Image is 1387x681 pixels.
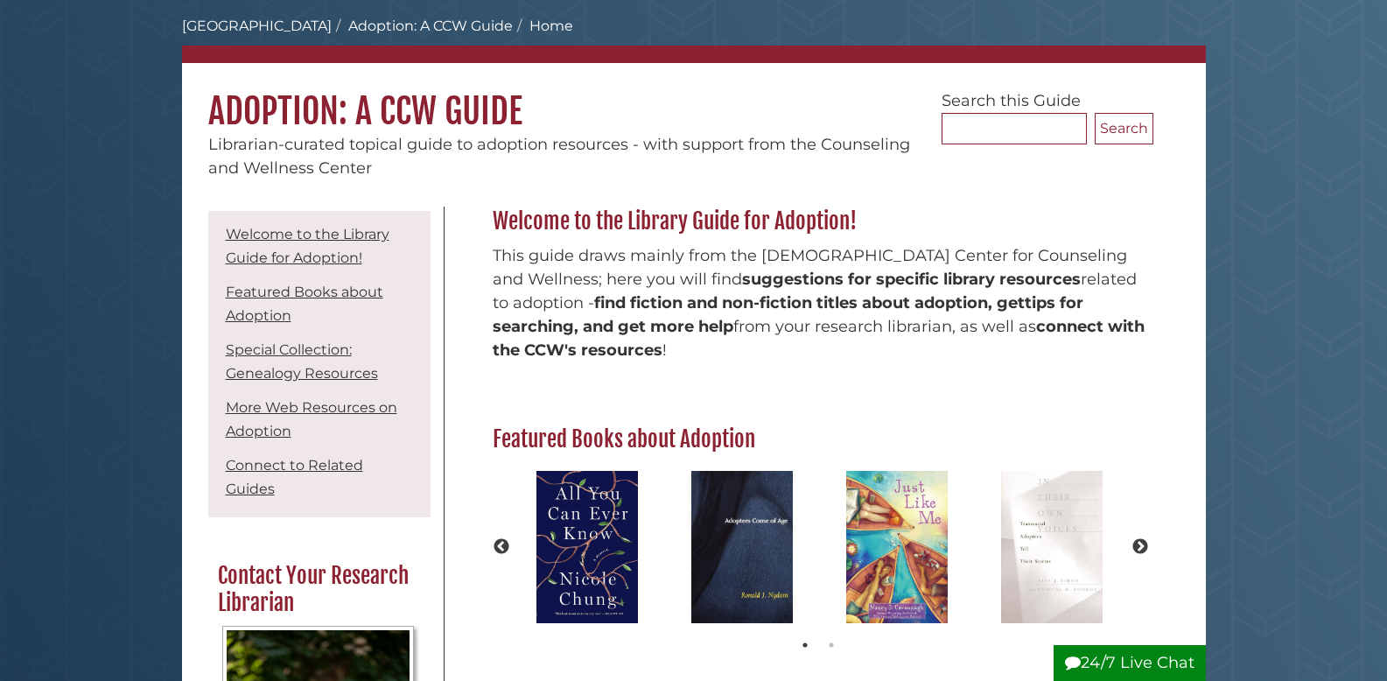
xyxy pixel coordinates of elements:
button: 2 of 2 [823,636,840,654]
span: tips for searching, and get more help [493,293,1083,336]
nav: breadcrumb [182,16,1206,63]
h2: Contact Your Research Librarian [209,562,428,617]
h2: Welcome to the Library Guide for Adoption! [484,207,1153,235]
strong: connect with the CCW's resources [493,317,1145,360]
button: 24/7 Live Chat [1054,645,1206,681]
a: [GEOGRAPHIC_DATA] [182,18,332,34]
button: Next [1131,538,1149,556]
span: This guide draws mainly from the [DEMOGRAPHIC_DATA] Center for Counseling and Wellness; here you ... [493,246,1127,289]
a: Welcome to the Library Guide for Adoption! [226,226,389,266]
a: Connect to Related Guides [226,457,363,497]
button: 1 of 2 [796,636,814,654]
button: Previous [493,538,510,556]
h2: Featured Books about Adoption [484,425,1153,453]
a: Special Collection: Genealogy Resources [226,341,378,382]
a: More Web Resources on Adoption [226,399,397,439]
img: Just Like Me [837,462,956,633]
span: related to adoption - [493,270,1137,312]
span: suggestions for specific library resources [742,270,1081,289]
span: Librarian-curated topical guide to adoption resources - with support from the Counseling and Well... [208,135,910,178]
img: In Their Own Voices: Transracial Adoptees Tell Their Stories [992,462,1111,633]
img: All You Can Ever Know [528,462,647,633]
a: Featured Books about Adoption [226,284,383,324]
span: from your research librarian, as well as ! [493,317,1145,360]
strong: find fiction and non-fiction titles about adoption, get [594,293,1025,312]
h1: Adoption: A CCW Guide [182,63,1206,133]
li: Home [513,16,573,37]
button: Search [1095,113,1153,144]
img: Adoptees Come of Age [683,462,802,633]
a: Adoption: A CCW Guide [348,18,513,34]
